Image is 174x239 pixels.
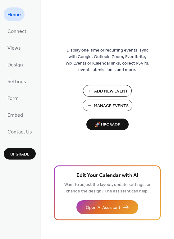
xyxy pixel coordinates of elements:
span: Open AI Assistant [86,205,120,211]
a: Embed [4,108,27,122]
button: 🚀 Upgrade [86,119,129,130]
span: Views [7,43,21,53]
a: Form [4,91,22,105]
a: Connect [4,24,30,38]
span: Form [7,94,19,104]
span: Embed [7,110,23,120]
span: Want to adjust the layout, update settings, or change the design? The assistant can help. [64,181,151,196]
span: Connect [7,27,26,37]
button: Open AI Assistant [76,200,138,214]
button: Add New Event [83,85,132,97]
span: Add New Event [94,88,128,95]
span: Home [7,10,21,20]
a: Design [4,58,27,71]
span: Contact Us [7,127,32,137]
a: Contact Us [4,125,36,138]
span: Display one-time or recurring events, sync with Google, Outlook, Zoom, Eventbrite, Wix Events or ... [66,47,149,73]
a: Home [4,7,25,21]
span: Design [7,60,23,70]
span: Manage Events [94,103,129,109]
a: Views [4,41,25,55]
button: Upgrade [4,148,36,160]
a: Settings [4,74,30,88]
button: Manage Events [83,100,132,111]
span: 🚀 Upgrade [90,121,125,129]
span: Upgrade [10,151,30,158]
span: Settings [7,77,26,87]
span: Edit Your Calendar with AI [76,171,138,180]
